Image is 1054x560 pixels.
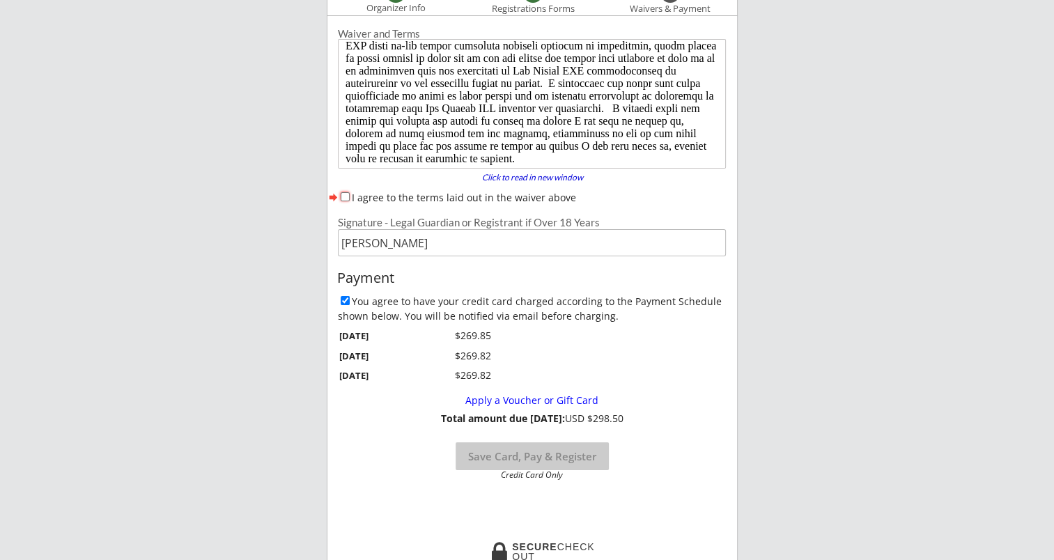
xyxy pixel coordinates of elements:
label: I agree to the terms laid out in the waiver above [352,191,576,204]
a: Click to read in new window [473,173,591,185]
strong: Total amount due [DATE]: [441,412,565,425]
div: [DATE] [339,350,403,362]
div: Registrations Forms [485,3,581,15]
div: $269.82 [423,368,491,382]
div: [DATE] [339,369,403,382]
div: Credit Card Only [461,471,603,479]
div: $269.82 [423,349,491,363]
strong: SECURE [512,541,557,552]
div: USD $298.50 [436,413,628,425]
div: Organizer Info [357,3,434,14]
div: Waiver and Terms [338,29,726,39]
div: Payment [337,270,727,286]
div: Waivers & Payment [622,3,718,15]
input: Type full name [338,229,726,256]
div: $269.85 [423,329,491,343]
button: forward [327,190,339,204]
div: Click to read in new window [473,173,591,182]
div: Signature - Legal Guardian or Registrant if Over 18 Years [338,217,726,228]
div: Apply a Voucher or Gift Card [346,395,718,407]
div: [DATE] [339,329,403,342]
button: Save Card, Pay & Register [456,442,609,470]
label: You agree to have your credit card charged according to the Payment Schedule shown below. You wil... [338,295,722,322]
